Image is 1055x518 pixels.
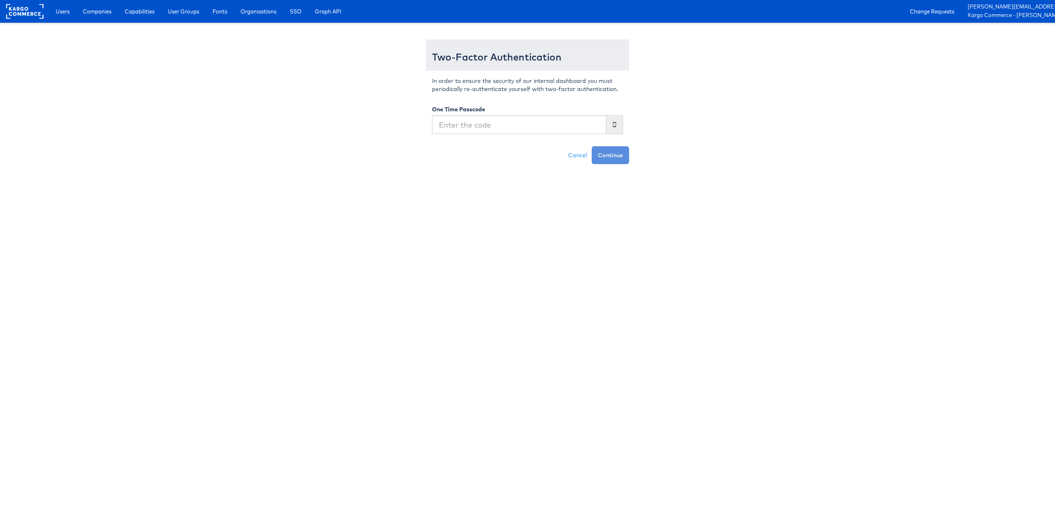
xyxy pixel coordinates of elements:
span: Users [56,7,69,15]
span: Graph API [315,7,341,15]
span: Organisations [241,7,276,15]
a: User Groups [162,4,205,19]
button: Continue [592,146,629,164]
a: SSO [284,4,308,19]
a: Companies [77,4,117,19]
input: Enter the code [432,115,606,134]
a: Change Requests [904,4,960,19]
span: Fonts [213,7,227,15]
p: In order to ensure the security of our internal dashboard you must periodically re-authenticate y... [432,77,623,93]
a: Graph API [309,4,347,19]
span: SSO [290,7,302,15]
a: Cancel [563,146,592,164]
span: User Groups [168,7,199,15]
a: Users [50,4,76,19]
label: One Time Passcode [432,105,485,113]
a: Kargo Commerce - [PERSON_NAME] [968,11,1049,20]
h3: Two-Factor Authentication [432,52,623,62]
a: Fonts [206,4,233,19]
span: Companies [83,7,111,15]
span: Capabilities [125,7,154,15]
a: Organisations [234,4,282,19]
a: [PERSON_NAME][EMAIL_ADDRESS][PERSON_NAME][DOMAIN_NAME] [968,3,1049,11]
a: Capabilities [119,4,161,19]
